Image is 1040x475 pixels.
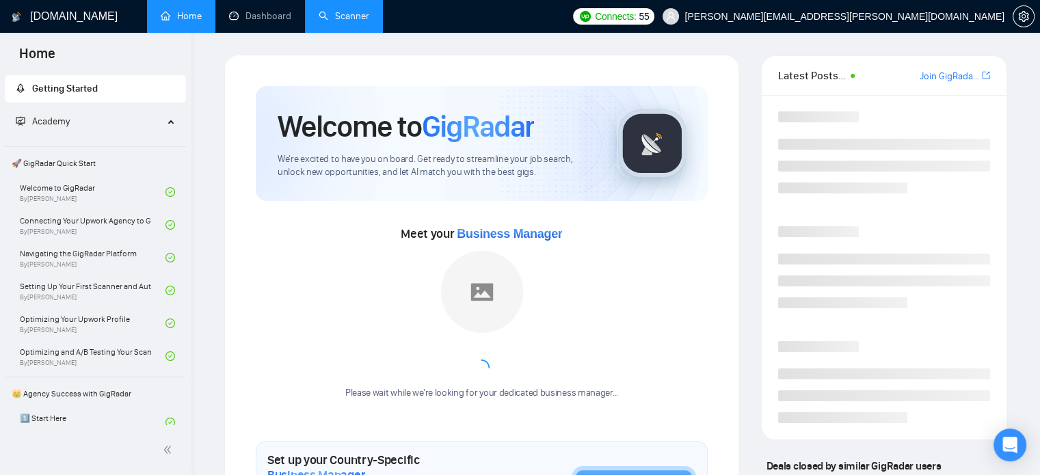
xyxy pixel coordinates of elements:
span: export [982,70,990,81]
a: export [982,69,990,82]
a: Welcome to GigRadarBy[PERSON_NAME] [20,177,165,207]
a: 1️⃣ Start Here [20,407,165,437]
a: setting [1013,11,1035,22]
a: Join GigRadar Slack Community [920,69,979,84]
span: loading [473,359,490,376]
a: searchScanner [319,10,369,22]
li: Getting Started [5,75,186,103]
span: user [666,12,676,21]
span: check-circle [165,351,175,361]
a: Navigating the GigRadar PlatformBy[PERSON_NAME] [20,243,165,273]
h1: Welcome to [278,108,534,145]
span: Home [8,44,66,72]
a: Optimizing and A/B Testing Your Scanner for Better ResultsBy[PERSON_NAME] [20,341,165,371]
span: Latest Posts from the GigRadar Community [778,67,846,84]
span: 👑 Agency Success with GigRadar [6,380,185,407]
span: 🚀 GigRadar Quick Start [6,150,185,177]
span: rocket [16,83,25,93]
a: Optimizing Your Upwork ProfileBy[PERSON_NAME] [20,308,165,338]
span: check-circle [165,418,175,427]
span: fund-projection-screen [16,116,25,126]
span: 55 [639,9,649,24]
button: setting [1013,5,1035,27]
span: Meet your [401,226,562,241]
img: gigradar-logo.png [618,109,686,178]
span: double-left [163,443,176,457]
img: placeholder.png [441,251,523,333]
span: check-circle [165,220,175,230]
img: upwork-logo.png [580,11,591,22]
span: Academy [32,116,70,127]
span: GigRadar [422,108,534,145]
div: Please wait while we're looking for your dedicated business manager... [337,387,626,400]
span: check-circle [165,318,175,328]
span: Academy [16,116,70,127]
div: Open Intercom Messenger [994,429,1026,461]
span: Connects: [595,9,636,24]
span: setting [1013,11,1034,22]
a: Setting Up Your First Scanner and Auto-BidderBy[PERSON_NAME] [20,275,165,306]
span: Getting Started [32,83,98,94]
span: Business Manager [457,227,562,241]
span: check-circle [165,253,175,262]
a: Connecting Your Upwork Agency to GigRadarBy[PERSON_NAME] [20,210,165,240]
a: homeHome [161,10,202,22]
span: We're excited to have you on board. Get ready to streamline your job search, unlock new opportuni... [278,153,596,179]
img: logo [12,6,21,28]
a: dashboardDashboard [229,10,291,22]
span: check-circle [165,286,175,295]
span: check-circle [165,187,175,197]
